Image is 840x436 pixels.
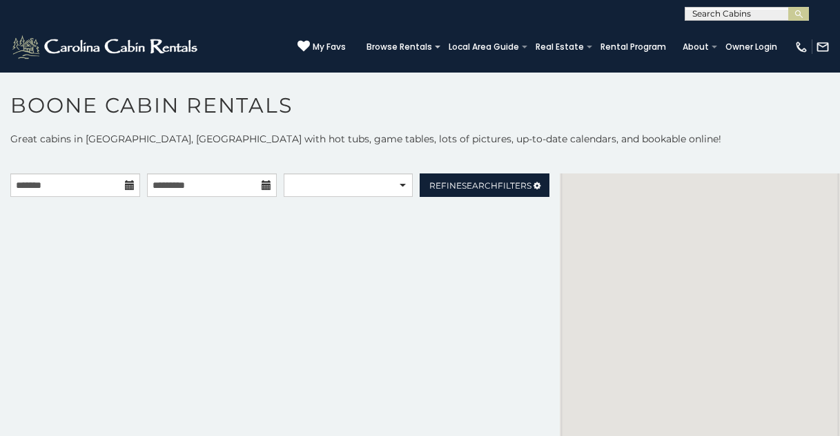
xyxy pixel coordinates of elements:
img: White-1-2.png [10,33,202,61]
span: Search [462,180,498,191]
a: Browse Rentals [360,37,439,57]
a: RefineSearchFilters [420,173,549,197]
span: Refine Filters [429,180,531,191]
a: Owner Login [719,37,784,57]
a: Rental Program [594,37,673,57]
img: mail-regular-white.png [816,40,830,54]
a: My Favs [297,40,346,54]
img: phone-regular-white.png [794,40,808,54]
a: About [676,37,716,57]
a: Real Estate [529,37,591,57]
a: Local Area Guide [442,37,526,57]
span: My Favs [313,41,346,53]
